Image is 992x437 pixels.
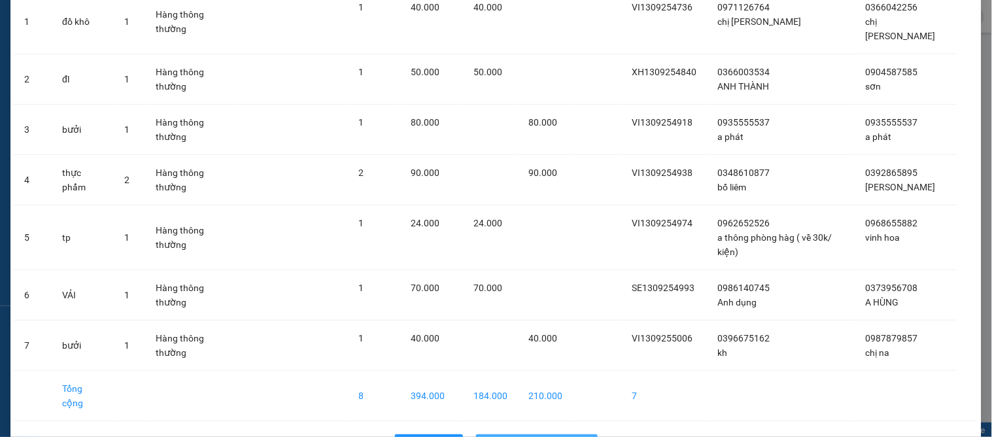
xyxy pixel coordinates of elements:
td: Hàng thông thường [145,105,239,155]
td: 2 [14,54,52,105]
span: 24.000 [474,218,503,228]
td: Tổng cộng [52,371,114,421]
span: 0348610877 [717,167,770,178]
span: SE1309254993 [632,283,694,293]
span: [PERSON_NAME] [865,182,935,192]
span: 1 [124,124,129,135]
span: 0373956708 [865,283,917,293]
span: 1 [358,218,364,228]
span: 40.000 [529,333,558,343]
span: 1 [358,2,364,12]
span: VI1309254736 [632,2,693,12]
span: 40.000 [474,2,503,12]
td: 3 [14,105,52,155]
span: 0935555537 [865,117,917,128]
span: sơn [865,81,881,92]
td: Hàng thông thường [145,155,239,205]
span: kh [717,347,727,358]
span: VI1309254974 [632,218,693,228]
span: 1 [124,340,129,351]
td: tp [52,205,114,270]
span: 0366042256 [865,2,917,12]
span: A HÙNG [865,297,898,307]
span: VI1309254918 [632,117,693,128]
td: bưởi [52,321,114,371]
span: 0971126764 [717,2,770,12]
td: VẢI [52,270,114,321]
span: Anh dụng [717,297,757,307]
span: a phát [717,131,744,142]
span: 0962652526 [717,218,770,228]
span: 24.000 [411,218,439,228]
span: vinh hoa [865,232,900,243]
td: 6 [14,270,52,321]
td: Hàng thông thường [145,270,239,321]
span: 70.000 [411,283,439,293]
span: a thông phòng hàg ( về 30k/ kiện) [717,232,832,257]
span: 80.000 [411,117,439,128]
td: thực phẩm [52,155,114,205]
span: 90.000 [411,167,439,178]
td: 8 [348,371,400,421]
span: 0986140745 [717,283,770,293]
span: 0392865895 [865,167,917,178]
span: ANH THÀNH [717,81,769,92]
span: 1 [358,117,364,128]
td: bưởi [52,105,114,155]
td: đl [52,54,114,105]
span: XH1309254840 [632,67,696,77]
span: bố liêm [717,182,746,192]
td: 184.000 [464,371,519,421]
span: 1 [358,333,364,343]
span: 70.000 [474,283,503,293]
span: 40.000 [411,2,439,12]
span: 0904587585 [865,67,917,77]
span: 0987879857 [865,333,917,343]
span: 1 [358,67,364,77]
span: 1 [124,74,129,84]
td: 4 [14,155,52,205]
span: 0968655882 [865,218,917,228]
span: 2 [358,167,364,178]
span: 80.000 [529,117,558,128]
td: Hàng thông thường [145,205,239,270]
span: VI1309255006 [632,333,693,343]
td: 394.000 [400,371,464,421]
span: 0396675162 [717,333,770,343]
span: a phát [865,131,891,142]
td: Hàng thông thường [145,54,239,105]
td: 210.000 [519,371,573,421]
span: 50.000 [474,67,503,77]
span: 90.000 [529,167,558,178]
td: Hàng thông thường [145,321,239,371]
span: 1 [124,290,129,300]
td: 5 [14,205,52,270]
span: chị [PERSON_NAME] [865,16,935,41]
span: 1 [358,283,364,293]
span: 0935555537 [717,117,770,128]
span: 50.000 [411,67,439,77]
td: 7 [14,321,52,371]
span: 1 [124,232,129,243]
span: 40.000 [411,333,439,343]
td: 7 [621,371,707,421]
span: 1 [124,16,129,27]
span: 0366003534 [717,67,770,77]
span: VI1309254938 [632,167,693,178]
span: chị na [865,347,889,358]
span: chị [PERSON_NAME] [717,16,801,27]
span: 2 [124,175,129,185]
